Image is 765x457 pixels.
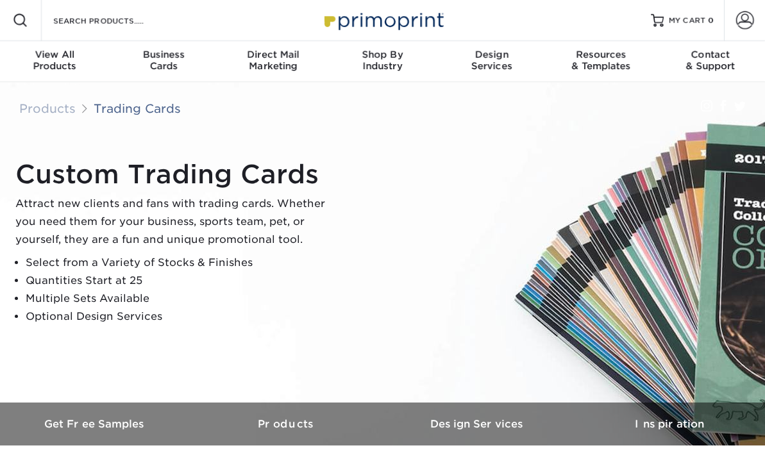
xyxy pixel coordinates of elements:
[52,13,177,28] input: SEARCH PRODUCTS.....
[546,49,655,72] div: & Templates
[219,49,328,60] span: Direct Mail
[656,49,765,60] span: Contact
[109,49,218,60] span: Business
[574,418,765,430] h3: Inspiration
[383,418,574,430] h3: Design Services
[546,49,655,60] span: Resources
[191,418,382,430] h3: Products
[94,101,181,115] a: Trading Cards
[656,49,765,72] div: & Support
[669,15,705,26] span: MY CART
[574,403,765,445] a: Inspiration
[26,290,336,308] li: Multiple Sets Available
[109,49,218,72] div: Cards
[191,403,382,445] a: Products
[546,41,655,82] a: Resources& Templates
[19,101,76,115] a: Products
[437,41,546,82] a: DesignServices
[708,16,714,25] span: 0
[26,254,336,272] li: Select from a Variety of Stocks & Finishes
[15,195,336,249] p: Attract new clients and fans with trading cards. Whether you need them for your business, sports ...
[328,49,437,72] div: Industry
[109,41,218,82] a: BusinessCards
[328,49,437,60] span: Shop By
[26,308,336,326] li: Optional Design Services
[319,6,447,34] img: Primoprint
[383,403,574,445] a: Design Services
[437,49,546,60] span: Design
[328,41,437,82] a: Shop ByIndustry
[26,272,336,290] li: Quantities Start at 25
[15,159,336,190] h1: Custom Trading Cards
[219,49,328,72] div: Marketing
[219,41,328,82] a: Direct MailMarketing
[437,49,546,72] div: Services
[656,41,765,82] a: Contact& Support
